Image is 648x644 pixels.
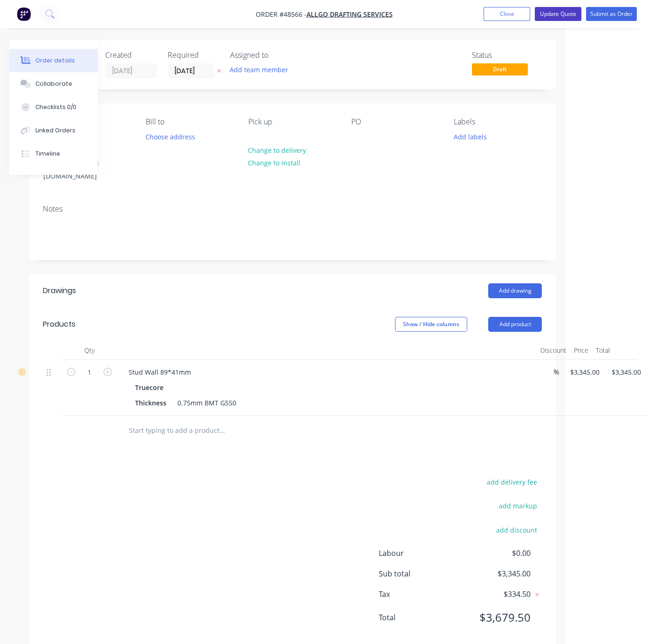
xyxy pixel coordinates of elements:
button: Update Quote [535,7,581,21]
div: Pick up [248,117,336,126]
span: Order #48566 - [256,10,307,19]
button: add markup [494,500,542,512]
div: Checklists 0/0 [35,103,76,111]
div: Price [570,341,592,360]
button: Checklists 0/0 [9,96,98,119]
div: Discount [537,341,570,360]
div: Status [472,51,542,60]
span: Sub total [379,568,462,579]
button: Show / Hide columns [395,317,467,332]
button: Submit as Order [586,7,637,21]
span: % [553,367,559,377]
button: Close [484,7,530,21]
span: $3,679.50 [462,609,531,626]
div: Total [592,341,614,360]
button: Choose address [140,130,200,143]
div: Qty [61,341,117,360]
button: Add team member [230,63,293,76]
img: Factory [17,7,31,21]
button: Change to delivery [243,144,311,156]
button: Order details [9,49,98,72]
span: Labour [379,548,462,559]
div: Order details [35,56,75,65]
button: Add drawing [488,283,542,298]
div: Linked Orders [35,126,75,135]
span: $3,345.00 [462,568,531,579]
div: Labels [454,117,542,126]
button: Linked Orders [9,119,98,142]
div: Stud Wall 89*41mm [121,365,198,379]
a: Allgo Drafting Services [307,10,393,19]
div: Assigned to [230,51,323,60]
button: add delivery fee [482,476,542,488]
input: Start typing to add a product... [129,421,315,440]
button: Timeline [9,142,98,165]
div: Bill to [146,117,234,126]
button: Add product [488,317,542,332]
span: Draft [472,63,528,75]
div: Truecore [135,381,167,394]
span: $334.50 [462,589,531,600]
button: Add labels [449,130,491,143]
button: Collaborate [9,72,98,96]
div: Products [43,319,75,330]
button: Add team member [225,63,293,76]
div: 0.75mm BMT G550 [174,396,240,410]
div: Thickness [131,396,170,410]
div: Timeline [35,150,60,158]
div: Drawings [43,285,76,296]
span: Tax [379,589,462,600]
div: Required [168,51,219,60]
span: $0.00 [462,548,531,559]
div: Created [105,51,157,60]
div: Collaborate [35,80,72,88]
div: PO [351,117,439,126]
button: Change to install [243,157,306,169]
button: add discount [491,523,542,536]
div: Notes [43,205,542,213]
span: Total [379,612,462,623]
